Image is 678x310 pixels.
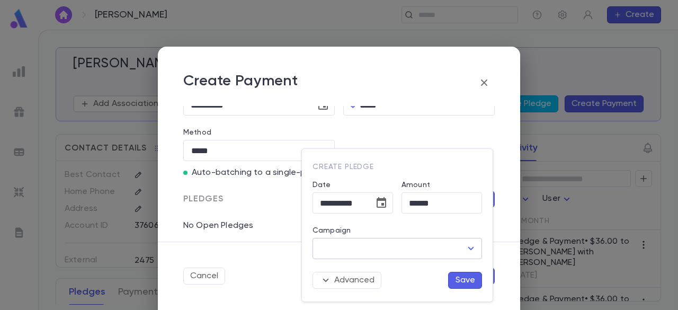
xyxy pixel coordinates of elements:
button: Advanced [313,272,381,289]
button: Choose date, selected date is Sep 17, 2025 [371,192,392,214]
label: Date [313,181,393,189]
button: Save [448,272,482,289]
label: Campaign [313,226,351,235]
span: Create Pledge [313,163,374,171]
button: Open [463,241,478,256]
label: Amount [402,181,430,189]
